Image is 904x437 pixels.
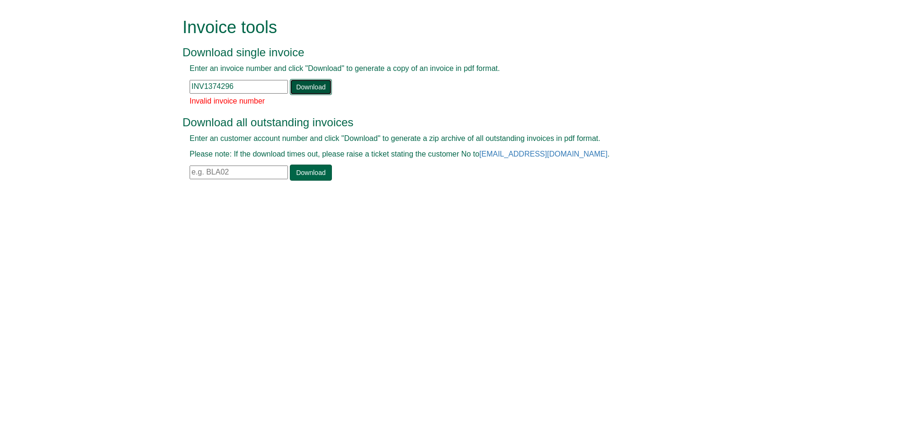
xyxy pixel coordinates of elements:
[183,18,700,37] h1: Invoice tools
[479,150,608,158] a: [EMAIL_ADDRESS][DOMAIN_NAME]
[190,97,265,105] span: Invalid invoice number
[190,63,693,74] p: Enter an invoice number and click "Download" to generate a copy of an invoice in pdf format.
[183,116,700,129] h3: Download all outstanding invoices
[190,133,693,144] p: Enter an customer account number and click "Download" to generate a zip archive of all outstandin...
[190,80,288,94] input: e.g. INV1234
[190,149,693,160] p: Please note: If the download times out, please raise a ticket stating the customer No to .
[190,166,288,179] input: e.g. BLA02
[183,46,700,59] h3: Download single invoice
[290,165,331,181] a: Download
[290,79,331,95] a: Download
